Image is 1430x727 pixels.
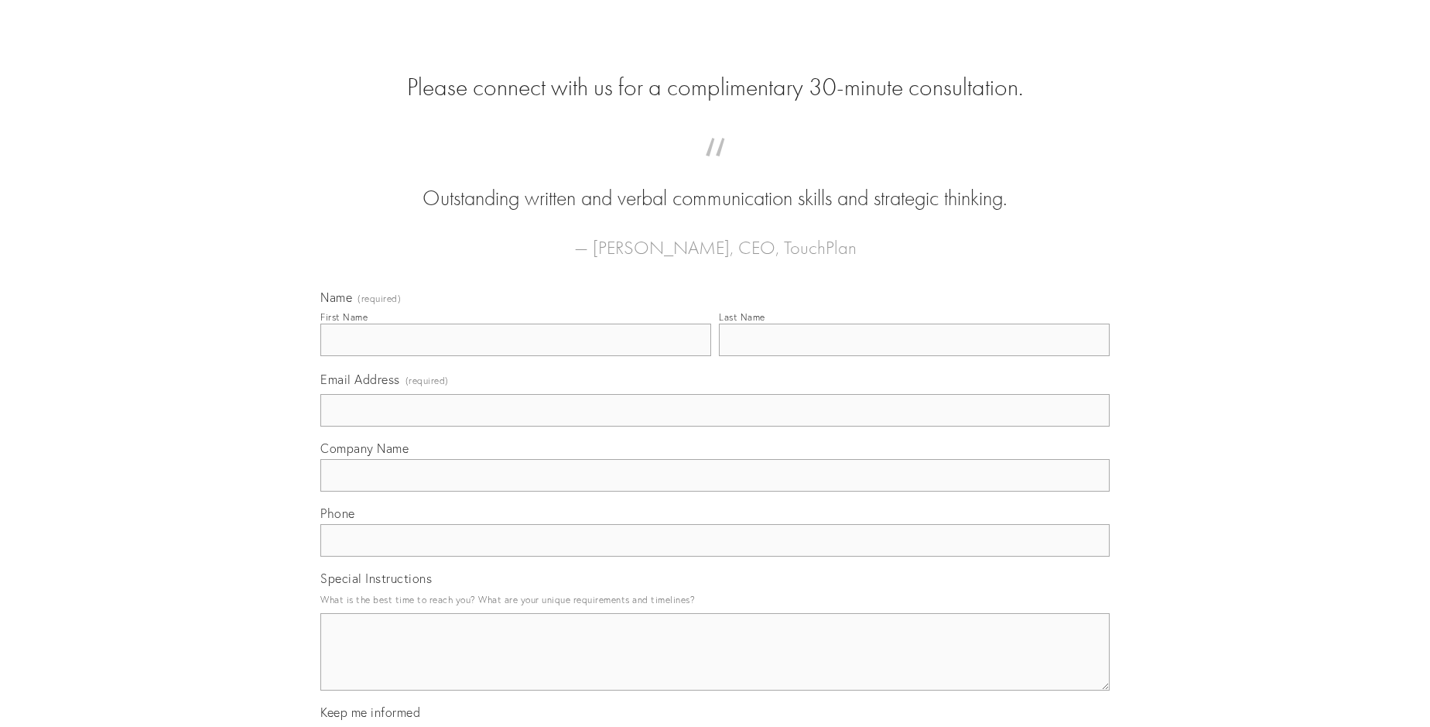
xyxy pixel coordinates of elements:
span: Keep me informed [320,705,420,720]
span: Name [320,290,352,305]
span: Phone [320,506,355,521]
blockquote: Outstanding written and verbal communication skills and strategic thinking. [345,153,1085,214]
span: Company Name [320,441,409,456]
figcaption: — [PERSON_NAME], CEO, TouchPlan [345,214,1085,263]
span: Email Address [320,372,400,387]
h2: Please connect with us for a complimentary 30-minute consultation. [320,73,1110,102]
span: Special Instructions [320,571,432,586]
span: (required) [357,294,401,303]
span: “ [345,153,1085,183]
span: (required) [405,370,449,391]
div: First Name [320,311,368,323]
div: Last Name [719,311,765,323]
p: What is the best time to reach you? What are your unique requirements and timelines? [320,589,1110,610]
